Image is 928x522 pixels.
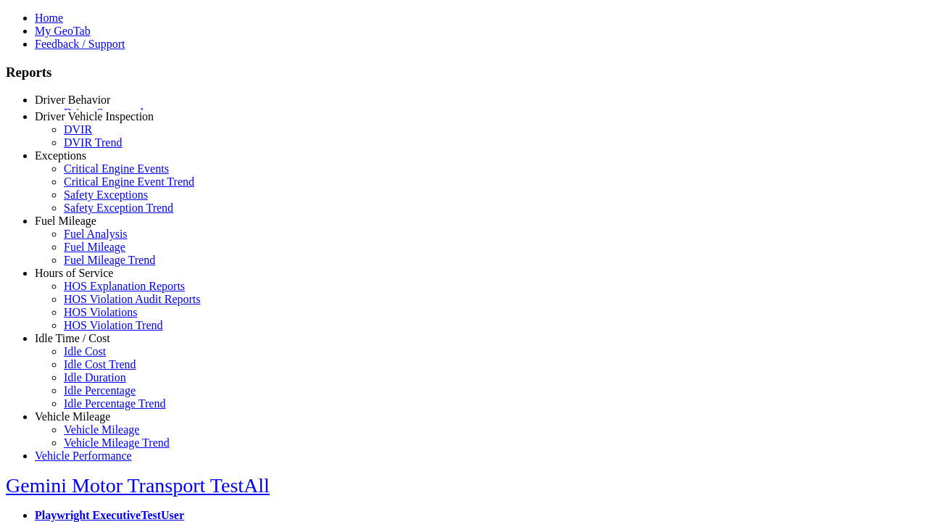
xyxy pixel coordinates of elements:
a: DVIR [64,123,92,136]
a: Idle Percentage [64,384,136,397]
a: Vehicle Mileage [64,423,139,436]
a: Idle Cost [64,345,106,357]
a: Idle Cost Trend [64,358,136,370]
a: Exceptions [35,149,86,162]
a: Home [35,12,63,24]
a: Feedback / Support [35,38,125,50]
a: My GeoTab [35,25,91,37]
a: Fuel Mileage [35,215,96,227]
a: HOS Violations [64,306,137,318]
a: HOS Violation Audit Reports [64,293,201,305]
a: Vehicle Mileage Trend [64,436,170,449]
a: DVIR Trend [64,136,122,149]
a: Driver Vehicle Inspection [35,110,154,123]
a: Driver Behavior [35,94,110,106]
a: Idle Percentage Trend [64,397,165,410]
a: Safety Exceptions [64,188,148,201]
a: Fuel Mileage [64,241,125,253]
a: Critical Engine Events [64,162,169,175]
a: Fuel Analysis [64,228,128,240]
a: HOS Explanation Reports [64,280,185,292]
a: Gemini Motor Transport TestAll [6,474,270,497]
a: Safety Exception Trend [64,202,173,214]
h3: Reports [6,65,922,80]
a: Driver Scorecard [64,107,144,119]
a: Idle Duration [64,371,126,384]
a: HOS Violation Trend [64,319,163,331]
a: Critical Engine Event Trend [64,175,194,188]
a: Idle Time / Cost [35,332,110,344]
a: Hours of Service [35,267,113,279]
a: Vehicle Performance [35,449,132,462]
a: Fuel Mileage Trend [64,254,155,266]
a: Vehicle Mileage [35,410,110,423]
a: Playwright ExecutiveTestUser [35,509,184,521]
